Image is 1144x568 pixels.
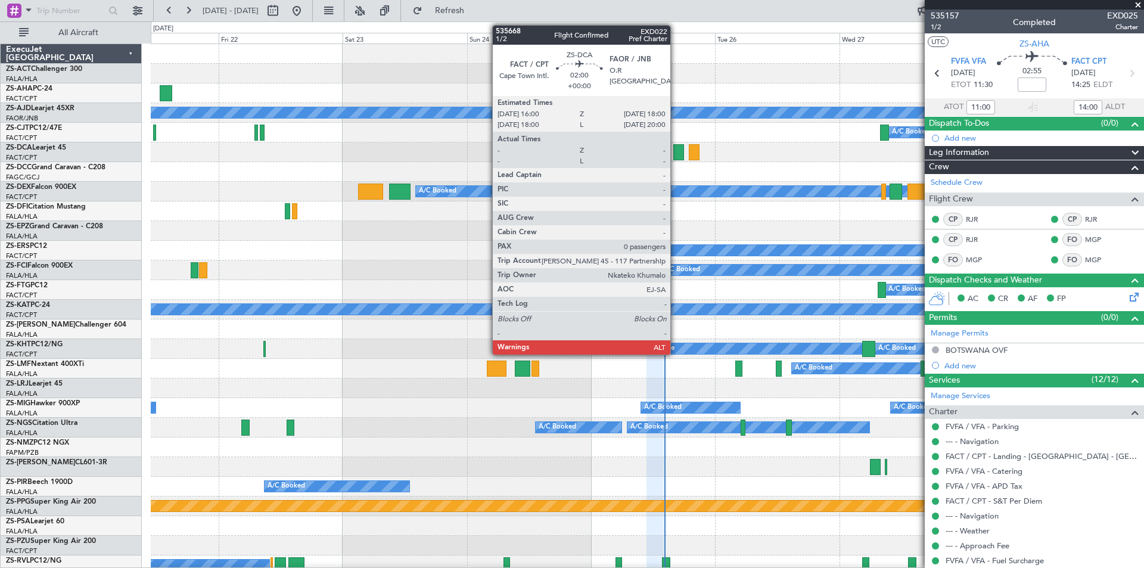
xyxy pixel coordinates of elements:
div: BOTSWANA OVF [946,345,1008,355]
span: AC [968,293,978,305]
span: ZS-LRJ [6,380,29,387]
div: A/C Booked [894,399,931,417]
span: ZS-AJD [6,105,31,112]
a: ZS-PZUSuper King Air 200 [6,538,96,545]
a: RJR [966,234,993,245]
span: Flight Crew [929,193,973,206]
span: ZS-MIG [6,400,30,407]
a: FAOR/JNB [6,114,38,123]
span: 14:25 [1071,79,1090,91]
span: ZS-PIR [6,479,27,486]
span: ZS-FTG [6,282,30,289]
a: FAPM/PZB [6,448,39,457]
span: 11:30 [974,79,993,91]
a: FALA/HLA [6,271,38,280]
a: FACT/CPT [6,252,37,260]
a: FALA/HLA [6,370,38,378]
span: [DATE] [1071,67,1096,79]
div: Fri 22 [219,33,343,44]
a: FALA/HLA [6,330,38,339]
div: A/C Booked [663,261,700,279]
a: ZS-RVLPC12/NG [6,557,61,564]
a: --- - Weather [946,526,990,536]
span: ZS-EPZ [6,223,29,230]
span: ZS-NMZ [6,439,33,446]
a: FALA/HLA [6,389,38,398]
a: FACT / CPT - S&T Per Diem [946,496,1042,506]
span: ELDT [1093,79,1112,91]
a: FVFA / VFA - Fuel Surcharge [946,555,1044,566]
a: --- - Approach Fee [946,541,1009,551]
span: ZS-KHT [6,341,31,348]
span: ZS-RVL [6,557,30,564]
div: FO [1062,253,1082,266]
span: 02:55 [1022,66,1042,77]
a: FVFA / VFA - Parking [946,421,1019,432]
a: FALA/HLA [6,527,38,536]
input: --:-- [1074,100,1102,114]
input: Trip Number [36,2,105,20]
span: ZS-PZU [6,538,30,545]
span: Crew [929,160,949,174]
a: ZS-PPGSuper King Air 200 [6,498,96,505]
span: Services [929,374,960,387]
div: Sun 24 [467,33,591,44]
div: CP [943,213,963,226]
div: Mon 25 [591,33,715,44]
a: FALA/HLA [6,232,38,241]
span: 1/2 [931,22,959,32]
span: ZS-PSA [6,518,30,525]
span: ZS-AHA [6,85,33,92]
a: FACT/CPT [6,350,37,359]
a: ZS-AJDLearjet 45XR [6,105,74,112]
a: FALA/HLA [6,75,38,83]
a: ZS-DEXFalcon 900EX [6,184,76,191]
a: FACT/CPT [6,134,37,142]
a: FALA/HLA [6,409,38,418]
div: A/C Booked [419,182,456,200]
a: FALA/HLA [6,429,38,437]
span: [DATE] - [DATE] [203,5,259,16]
a: ZS-PSALearjet 60 [6,518,64,525]
span: ZS-DFI [6,203,28,210]
div: Completed [1013,16,1056,29]
div: Thu 21 [95,33,219,44]
a: ZS-[PERSON_NAME]CL601-3R [6,459,107,466]
span: ZS-DCC [6,164,32,171]
span: ZS-AHA [1019,38,1049,50]
a: ZS-KATPC-24 [6,302,50,309]
span: ZS-KAT [6,302,30,309]
input: --:-- [966,100,995,114]
a: Schedule Crew [931,177,983,189]
span: Refresh [425,7,475,15]
div: A/C Booked [892,123,929,141]
span: ZS-FCI [6,262,27,269]
span: Charter [1107,22,1138,32]
a: FACT/CPT [6,311,37,319]
a: ZS-NGSCitation Ultra [6,420,77,427]
a: FALA/HLA [6,488,38,496]
a: RJR [966,214,993,225]
a: FACT / CPT - Landing - [GEOGRAPHIC_DATA] - [GEOGRAPHIC_DATA] International FACT / CPT [946,451,1138,461]
a: ZS-FTGPC12 [6,282,48,289]
div: A/C Booked [539,418,576,436]
div: A/C Booked [630,418,668,436]
span: Dispatch Checks and Weather [929,274,1042,287]
a: FACT/CPT [6,94,37,103]
span: (12/12) [1092,373,1118,386]
a: FALA/HLA [6,507,38,516]
a: ZS-DCCGrand Caravan - C208 [6,164,105,171]
span: ALDT [1105,101,1125,113]
div: A/C Unavailable [625,340,674,358]
span: ZS-[PERSON_NAME] [6,459,75,466]
a: ZS-KHTPC12/NG [6,341,63,348]
span: ZS-NGS [6,420,32,427]
span: FACT CPT [1071,56,1106,68]
div: CP [943,233,963,246]
a: ZS-LMFNextant 400XTi [6,361,84,368]
a: FAGC/GCJ [6,173,39,182]
span: AF [1028,293,1037,305]
a: --- - Navigation [946,436,999,446]
span: Leg Information [929,146,989,160]
button: All Aircraft [13,23,129,42]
